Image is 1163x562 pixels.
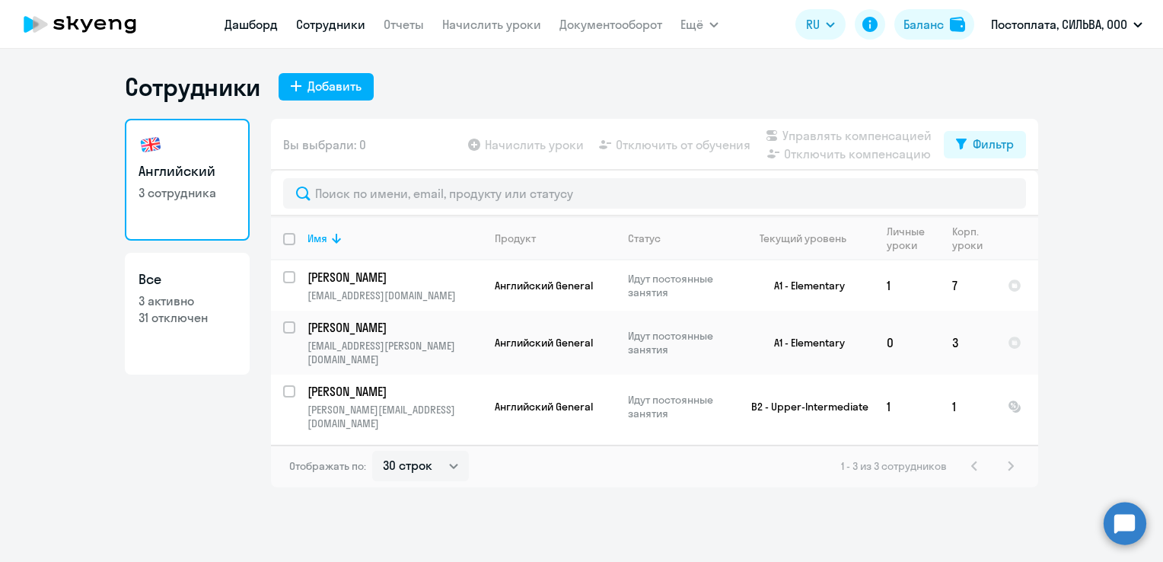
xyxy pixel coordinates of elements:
div: Имя [307,232,482,245]
p: Постоплата, СИЛЬВА, ООО [991,15,1127,34]
a: Все3 активно31 отключен [125,253,250,375]
td: A1 - Elementary [733,311,875,375]
a: Начислить уроки [442,17,541,32]
button: Ещё [680,9,719,40]
p: 3 сотрудника [139,184,236,201]
span: 1 - 3 из 3 сотрудников [841,459,947,473]
div: Продукт [495,232,615,245]
div: Добавить [307,77,362,95]
p: [PERSON_NAME] [307,319,480,336]
p: [EMAIL_ADDRESS][DOMAIN_NAME] [307,289,482,302]
img: english [139,133,163,157]
p: [PERSON_NAME] [307,269,480,286]
span: Отображать по: [289,459,366,473]
td: 1 [875,260,940,311]
td: 1 [940,375,996,439]
p: [PERSON_NAME] [307,383,480,400]
div: Личные уроки [887,225,939,252]
p: 3 активно [139,292,236,309]
p: Идут постоянные занятия [628,329,732,356]
td: 7 [940,260,996,311]
td: A1 - Elementary [733,260,875,311]
span: Вы выбрали: 0 [283,136,366,154]
td: 3 [940,311,996,375]
a: [PERSON_NAME] [307,319,482,336]
div: Корп. уроки [952,225,985,252]
a: Дашборд [225,17,278,32]
h3: Английский [139,161,236,181]
a: [PERSON_NAME] [307,269,482,286]
a: [PERSON_NAME] [307,383,482,400]
a: Документооборот [559,17,662,32]
div: Корп. уроки [952,225,995,252]
button: Фильтр [944,131,1026,158]
a: Сотрудники [296,17,365,32]
td: B2 - Upper-Intermediate [733,375,875,439]
h1: Сотрудники [125,72,260,102]
td: 1 [875,375,940,439]
div: Баланс [903,15,944,34]
div: Личные уроки [887,225,929,252]
span: Английский General [495,336,593,350]
span: Английский General [495,400,593,414]
div: Текущий уровень [760,232,846,245]
p: [PERSON_NAME][EMAIL_ADDRESS][DOMAIN_NAME] [307,403,482,430]
img: balance [950,17,965,32]
p: Идут постоянные занятия [628,393,732,420]
td: 0 [875,311,940,375]
p: 31 отключен [139,309,236,326]
span: Английский General [495,279,593,292]
div: Продукт [495,232,536,245]
p: Идут постоянные занятия [628,272,732,299]
button: Постоплата, СИЛЬВА, ООО [983,6,1150,43]
a: Отчеты [384,17,424,32]
div: Имя [307,232,327,245]
div: Фильтр [973,135,1014,153]
a: Английский3 сотрудника [125,119,250,241]
h3: Все [139,270,236,289]
div: Статус [628,232,732,245]
p: [EMAIL_ADDRESS][PERSON_NAME][DOMAIN_NAME] [307,339,482,366]
span: Ещё [680,15,703,34]
button: RU [795,9,846,40]
span: RU [806,15,820,34]
button: Добавить [279,73,374,101]
div: Статус [628,232,661,245]
div: Текущий уровень [745,232,874,245]
button: Балансbalance [894,9,974,40]
input: Поиск по имени, email, продукту или статусу [283,178,1026,209]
